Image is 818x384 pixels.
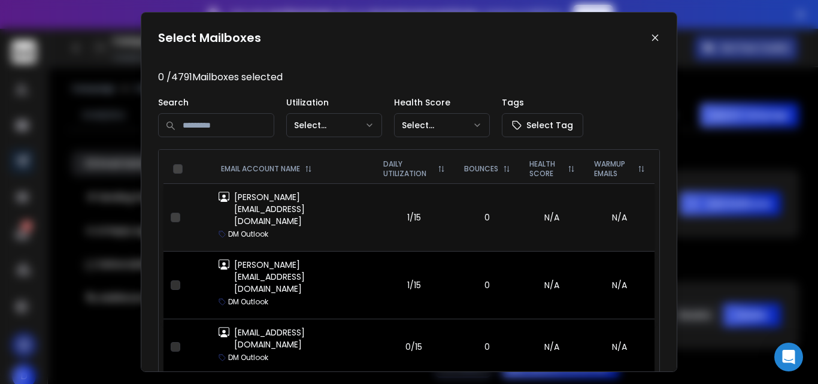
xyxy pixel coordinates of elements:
[502,96,583,108] p: Tags
[584,319,655,374] td: N/A
[584,183,655,251] td: N/A
[394,113,490,137] button: Select...
[529,159,563,179] p: HEALTH SCORE
[584,251,655,319] td: N/A
[383,159,433,179] p: DAILY UTILIZATION
[394,96,490,108] p: Health Score
[234,326,366,350] p: [EMAIL_ADDRESS][DOMAIN_NAME]
[286,96,382,108] p: Utilization
[228,229,268,239] p: DM Outlook
[527,341,577,353] p: N/A
[527,279,577,291] p: N/A
[228,297,268,307] p: DM Outlook
[221,164,364,174] div: EMAIL ACCOUNT NAME
[462,211,513,223] p: 0
[234,259,366,295] p: [PERSON_NAME][EMAIL_ADDRESS][DOMAIN_NAME]
[158,29,261,46] h1: Select Mailboxes
[527,211,577,223] p: N/A
[594,159,633,179] p: WARMUP EMAILS
[286,113,382,137] button: Select...
[374,319,455,374] td: 0/15
[774,343,803,371] div: Open Intercom Messenger
[462,279,513,291] p: 0
[158,70,660,84] p: 0 / 4791 Mailboxes selected
[502,113,583,137] button: Select Tag
[462,341,513,353] p: 0
[228,353,268,362] p: DM Outlook
[158,96,274,108] p: Search
[374,183,455,251] td: 1/15
[464,164,498,174] p: BOUNCES
[234,191,366,227] p: [PERSON_NAME][EMAIL_ADDRESS][DOMAIN_NAME]
[374,251,455,319] td: 1/15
